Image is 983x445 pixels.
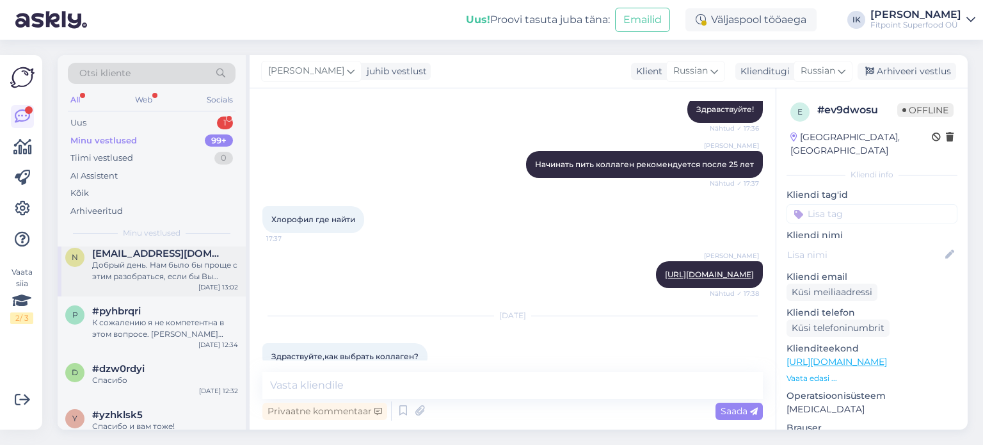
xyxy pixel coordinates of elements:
a: [URL][DOMAIN_NAME] [665,270,754,279]
div: Kõik [70,187,89,200]
div: Arhiveeritud [70,205,123,218]
span: Здравствуйте! [696,104,754,114]
input: Lisa nimi [787,248,943,262]
div: 99+ [205,134,233,147]
div: Proovi tasuta juba täna: [466,12,610,28]
div: 0 [214,152,233,165]
span: Nähtud ✓ 17:37 [710,179,759,188]
span: #yzhklsk5 [92,409,143,421]
div: [DATE] 12:34 [198,340,238,350]
span: Здраствуйте,как выбрать коллаген? [271,352,419,361]
span: neqnick@gmail.com [92,248,225,259]
a: [PERSON_NAME]Fitpoint Superfood OÜ [870,10,975,30]
p: Vaata edasi ... [787,373,957,384]
div: Klient [631,65,662,78]
p: Kliendi telefon [787,306,957,320]
div: AI Assistent [70,170,118,182]
div: # ev9dwosu [817,102,897,118]
div: 1 [217,117,233,129]
div: [GEOGRAPHIC_DATA], [GEOGRAPHIC_DATA] [790,131,932,158]
div: Minu vestlused [70,134,137,147]
p: Kliendi tag'id [787,188,957,202]
div: Küsi meiliaadressi [787,284,877,301]
span: Nähtud ✓ 17:36 [710,124,759,133]
div: juhib vestlust [362,65,427,78]
div: [DATE] 13:02 [198,282,238,292]
div: Socials [204,92,236,108]
span: d [72,368,78,377]
p: Klienditeekond [787,342,957,355]
div: IK [847,11,865,29]
span: Начинать пить коллаген рекомендуется после 25 лет [535,159,754,169]
span: Otsi kliente [79,67,131,80]
span: Хлорофил где найти [271,214,355,224]
div: Kliendi info [787,169,957,181]
div: [DATE] [262,310,763,321]
span: #dzw0rdyi [92,363,145,375]
div: 2 / 3 [10,312,33,324]
span: #pyhbrqri [92,305,141,317]
div: Klienditugi [735,65,790,78]
span: Offline [897,103,954,117]
img: Askly Logo [10,65,35,90]
div: Arhiveeri vestlus [858,63,956,80]
span: 17:37 [266,234,314,243]
div: [DATE] 12:32 [199,386,238,396]
span: e [797,107,803,117]
div: Küsi telefoninumbrit [787,320,890,337]
div: Uus [70,117,86,129]
div: All [68,92,83,108]
span: [PERSON_NAME] [704,141,759,150]
div: Tiimi vestlused [70,152,133,165]
span: Nähtud ✓ 17:38 [710,289,759,298]
p: Kliendi email [787,270,957,284]
b: Uus! [466,13,490,26]
input: Lisa tag [787,204,957,223]
span: Russian [673,64,708,78]
p: [MEDICAL_DATA] [787,403,957,416]
a: [URL][DOMAIN_NAME] [787,356,887,368]
span: y [72,414,77,423]
span: Russian [801,64,835,78]
span: p [72,310,78,320]
button: Emailid [615,8,670,32]
p: Brauser [787,421,957,435]
div: Спасибо и вам тоже! [92,421,238,432]
span: [PERSON_NAME] [268,64,344,78]
span: [PERSON_NAME] [704,251,759,261]
div: К сожалению я не компетентна в этом вопросе. [PERSON_NAME] следует проконсультироваться с доктором [92,317,238,340]
span: Minu vestlused [123,227,180,239]
div: Privaatne kommentaar [262,403,387,420]
div: Web [132,92,155,108]
div: Väljaspool tööaega [685,8,817,31]
span: Saada [721,405,758,417]
div: [PERSON_NAME] [870,10,961,20]
div: Добрый день. Нам было бы проще с этим разобраться, если бы Вы уточнили номер заказа ( пояснение п... [92,259,238,282]
div: Спасибо [92,375,238,386]
span: n [72,252,78,262]
p: Kliendi nimi [787,229,957,242]
div: Fitpoint Superfood OÜ [870,20,961,30]
p: Operatsioonisüsteem [787,389,957,403]
div: Vaata siia [10,266,33,324]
